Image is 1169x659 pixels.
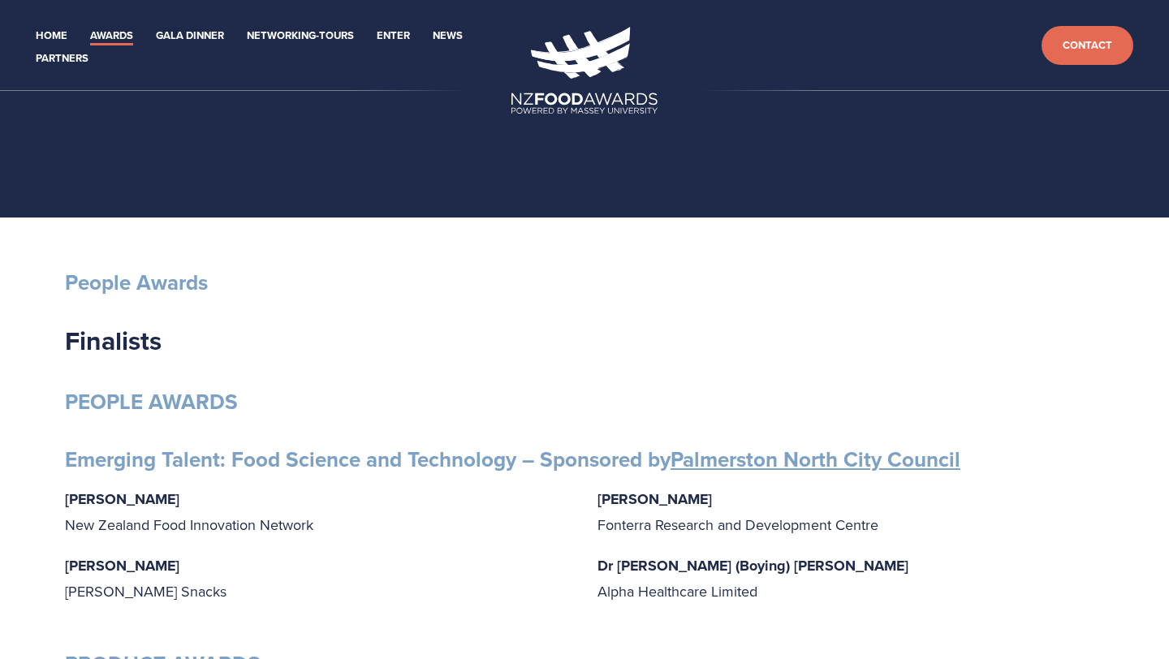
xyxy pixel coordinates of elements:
[156,27,224,45] a: Gala Dinner
[1042,26,1133,66] a: Contact
[597,553,1104,605] p: Alpha Healthcare Limited
[36,50,88,68] a: Partners
[65,269,1104,296] h3: People Awards
[36,27,67,45] a: Home
[65,553,572,605] p: [PERSON_NAME] Snacks
[433,27,463,45] a: News
[65,386,238,417] strong: PEOPLE AWARDS
[597,555,908,576] strong: Dr [PERSON_NAME] (Boying) [PERSON_NAME]
[247,27,354,45] a: Networking-Tours
[597,486,1104,538] p: Fonterra Research and Development Centre
[65,555,179,576] strong: [PERSON_NAME]
[65,321,162,360] strong: Finalists
[377,27,410,45] a: Enter
[65,489,179,510] strong: [PERSON_NAME]
[65,486,572,538] p: New Zealand Food Innovation Network
[90,27,133,45] a: Awards
[671,444,960,475] a: Palmerston North City Council
[597,489,712,510] strong: [PERSON_NAME]
[65,444,960,475] strong: Emerging Talent: Food Science and Technology – Sponsored by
